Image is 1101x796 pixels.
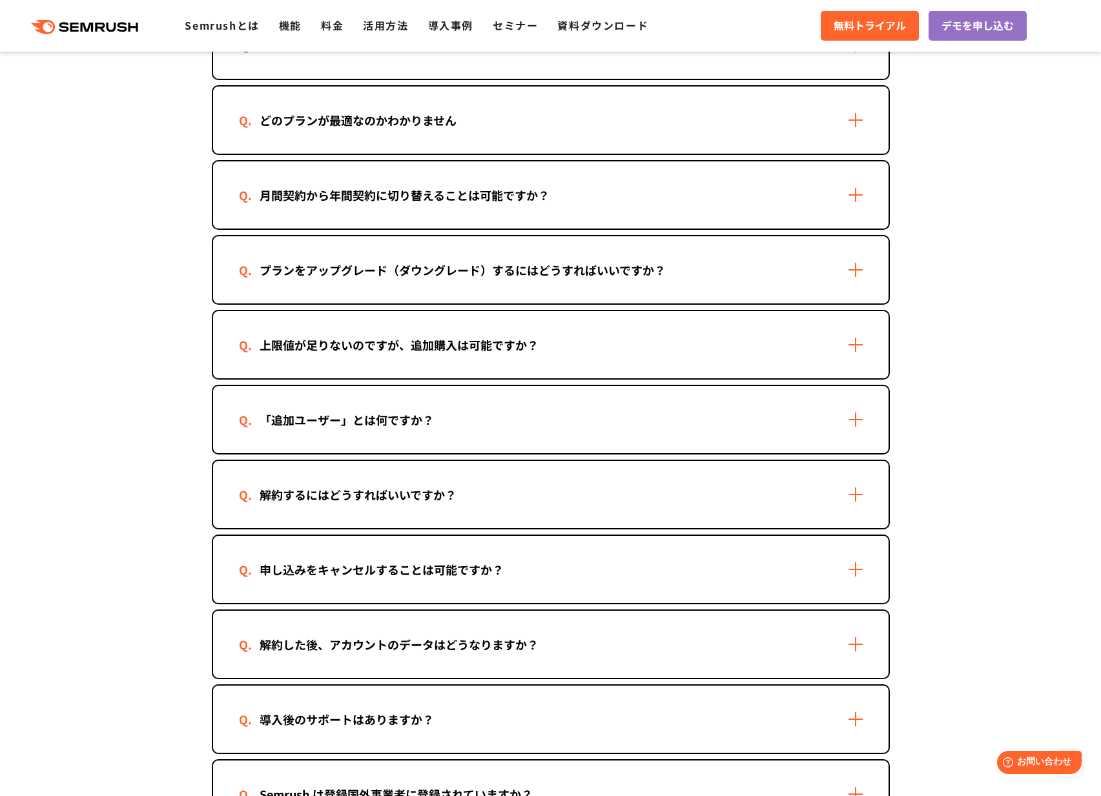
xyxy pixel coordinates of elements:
a: デモを申し込む [929,11,1027,41]
div: 解約した後、アカウントのデータはどうなりますか？ [239,635,559,654]
div: 申し込みをキャンセルすることは可能ですか？ [239,560,524,579]
div: 上限値が足りないのですが、追加購入は可能ですか？ [239,336,559,354]
span: 無料トライアル [834,17,906,34]
div: 「追加ユーザー」とは何ですか？ [239,411,455,429]
div: どのプランが最適なのかわかりません [239,111,477,130]
a: 料金 [321,17,344,33]
a: 資料ダウンロード [557,17,648,33]
div: 解約するにはどうすればいいですか？ [239,485,477,504]
div: 導入後のサポートはありますか？ [239,710,455,729]
span: デモを申し込む [942,17,1014,34]
a: セミナー [493,17,538,33]
a: 活用方法 [363,17,408,33]
iframe: Help widget launcher [986,746,1087,782]
a: 導入事例 [428,17,473,33]
a: 機能 [279,17,302,33]
a: 無料トライアル [821,11,919,41]
a: Semrushとは [185,17,259,33]
div: 月間契約から年間契約に切り替えることは可能ですか？ [239,186,570,205]
div: プランをアップグレード（ダウングレード）するにはどうすればいいですか？ [239,261,686,280]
